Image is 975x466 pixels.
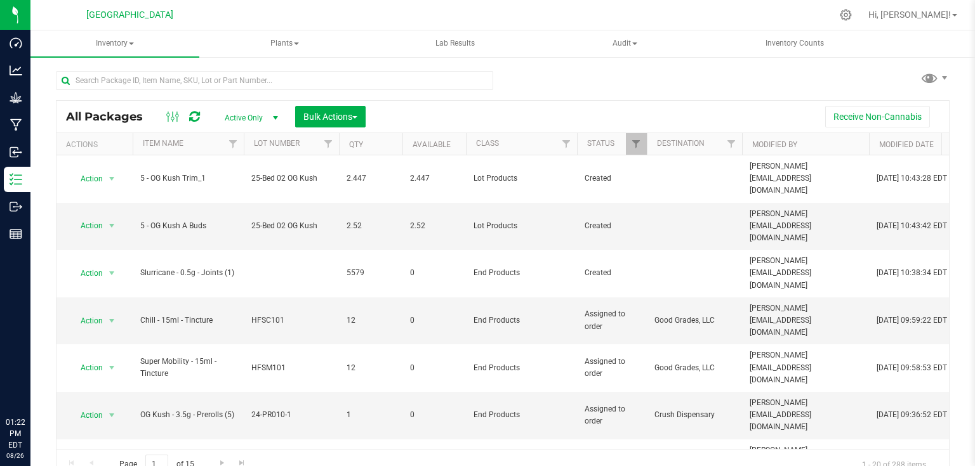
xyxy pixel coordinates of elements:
[585,267,639,279] span: Created
[626,133,647,155] a: Filter
[585,220,639,232] span: Created
[654,362,734,374] span: Good Grades, LLC
[69,264,103,282] span: Action
[654,409,734,421] span: Crush Dispensary
[201,30,369,57] a: Plants
[104,359,120,377] span: select
[347,220,395,232] span: 2.52
[877,314,947,327] span: [DATE] 09:59:22 EDT
[540,30,709,57] a: Audit
[752,140,797,149] a: Modified By
[476,139,499,148] a: Class
[750,255,861,292] span: [PERSON_NAME][EMAIL_ADDRESS][DOMAIN_NAME]
[10,91,22,104] inline-svg: Grow
[410,409,458,421] span: 0
[69,359,103,377] span: Action
[140,220,236,232] span: 5 - OG Kush A Buds
[66,140,128,149] div: Actions
[654,314,734,327] span: Good Grades, LLC
[410,172,458,184] span: 2.447
[140,267,236,279] span: Slurricane - 0.5g - Joints (1)
[56,71,493,90] input: Search Package ID, Item Name, SKU, Lot or Part Number...
[10,173,22,186] inline-svg: Inventory
[10,200,22,213] inline-svg: Outbound
[104,170,120,188] span: select
[6,451,25,460] p: 08/26
[140,356,236,380] span: Super Mobility - 15ml - Tincture
[295,106,366,127] button: Bulk Actions
[104,312,120,330] span: select
[657,139,705,148] a: Destination
[251,409,331,421] span: 24-PR010-1
[877,409,947,421] span: [DATE] 09:36:52 EDT
[541,31,708,56] span: Audit
[140,314,236,327] span: Chill - 15ml - Tincture
[410,314,458,327] span: 0
[10,37,22,49] inline-svg: Dashboard
[66,110,156,124] span: All Packages
[251,220,331,232] span: 25-Bed 02 OG Kush
[585,172,639,184] span: Created
[371,30,540,57] a: Lab Results
[474,362,569,374] span: End Products
[143,139,183,148] a: Item Name
[349,140,363,149] a: Qty
[140,172,236,184] span: 5 - OG Kush Trim_1
[556,133,577,155] a: Filter
[251,172,331,184] span: 25-Bed 02 OG Kush
[410,362,458,374] span: 0
[877,172,947,184] span: [DATE] 10:43:28 EDT
[748,38,841,49] span: Inventory Counts
[750,302,861,339] span: [PERSON_NAME][EMAIL_ADDRESS][DOMAIN_NAME]
[223,133,244,155] a: Filter
[474,172,569,184] span: Lot Products
[104,406,120,424] span: select
[750,397,861,434] span: [PERSON_NAME][EMAIL_ADDRESS][DOMAIN_NAME]
[750,349,861,386] span: [PERSON_NAME][EMAIL_ADDRESS][DOMAIN_NAME]
[585,403,639,427] span: Assigned to order
[30,30,199,57] a: Inventory
[201,31,369,56] span: Plants
[347,314,395,327] span: 12
[104,217,120,235] span: select
[410,267,458,279] span: 0
[750,208,861,245] span: [PERSON_NAME][EMAIL_ADDRESS][DOMAIN_NAME]
[251,314,331,327] span: HFSC101
[418,38,492,49] span: Lab Results
[347,409,395,421] span: 1
[879,140,934,149] a: Modified Date
[6,417,25,451] p: 01:22 PM EDT
[347,267,395,279] span: 5579
[410,220,458,232] span: 2.52
[474,314,569,327] span: End Products
[868,10,951,20] span: Hi, [PERSON_NAME]!
[10,228,22,240] inline-svg: Reports
[721,133,742,155] a: Filter
[585,308,639,332] span: Assigned to order
[10,64,22,77] inline-svg: Analytics
[474,409,569,421] span: End Products
[474,220,569,232] span: Lot Products
[251,362,331,374] span: HFSM101
[585,356,639,380] span: Assigned to order
[825,106,930,127] button: Receive Non-Cannabis
[347,172,395,184] span: 2.447
[254,139,300,148] a: Lot Number
[10,119,22,131] inline-svg: Manufacturing
[710,30,879,57] a: Inventory Counts
[877,267,947,279] span: [DATE] 10:38:34 EDT
[474,267,569,279] span: End Products
[587,139,614,148] a: Status
[413,140,451,149] a: Available
[347,362,395,374] span: 12
[69,170,103,188] span: Action
[140,409,236,421] span: OG Kush - 3.5g - Prerolls (5)
[10,146,22,159] inline-svg: Inbound
[69,406,103,424] span: Action
[877,220,947,232] span: [DATE] 10:43:42 EDT
[69,312,103,330] span: Action
[13,365,51,403] iframe: Resource center
[303,112,357,122] span: Bulk Actions
[838,9,854,21] div: Manage settings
